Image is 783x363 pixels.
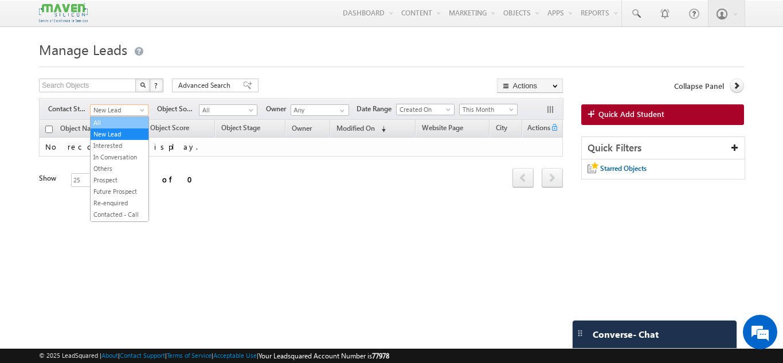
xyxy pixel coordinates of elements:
[90,104,148,116] a: New Lead
[120,352,165,359] a: Contact Support
[600,164,647,173] span: Starred Objects
[140,82,146,88] img: Search
[291,104,349,116] input: Type to Search
[396,104,455,115] a: Created On
[216,122,266,136] a: Object Stage
[213,352,257,359] a: Acceptable Use
[542,169,563,188] a: next
[91,105,145,115] span: New Lead
[72,174,90,186] span: 25
[496,123,507,132] span: City
[582,137,745,159] div: Quick Filters
[91,209,148,230] a: Contacted - Call Back
[91,152,148,162] a: In Conversation
[416,122,469,136] a: Website Page
[575,329,585,338] img: carter-drag
[377,124,386,134] span: (sorted descending)
[523,122,550,136] span: Actions
[512,169,534,188] a: prev
[45,126,53,133] input: Check all records
[91,163,148,174] a: Others
[512,168,534,188] span: prev
[150,79,163,92] button: ?
[144,122,195,136] a: Object Score
[154,80,159,90] span: ?
[221,123,260,132] span: Object Stage
[48,104,90,114] span: Contact Stage
[39,3,87,23] img: Custom Logo
[101,352,118,359] a: About
[199,105,254,115] span: All
[91,118,148,128] a: All
[490,122,513,136] a: City
[54,122,106,137] a: Object Name
[157,104,199,114] span: Object Source
[91,175,148,185] a: Prospect
[91,129,148,139] a: New Lead
[91,186,148,197] a: Future Prospect
[266,104,291,114] span: Owner
[581,104,744,125] a: Quick Add Student
[334,105,348,116] a: Show All Items
[331,122,391,136] a: Modified On (sorted descending)
[357,104,396,114] span: Date Range
[150,123,189,132] span: Object Score
[167,352,212,359] a: Terms of Service
[598,109,664,119] span: Quick Add Student
[90,116,149,222] ul: New Lead
[372,352,389,360] span: 77978
[178,80,234,91] span: Advanced Search
[91,140,148,151] a: Interested
[39,138,563,157] td: No records to display.
[199,104,257,116] a: All
[542,168,563,188] span: next
[674,81,724,91] span: Collapse Panel
[497,79,563,93] button: Actions
[459,104,518,115] a: This Month
[397,104,451,115] span: Created On
[39,173,62,184] div: Show
[91,198,148,208] a: Re-enquired
[292,124,312,132] span: Owner
[259,352,389,360] span: Your Leadsquared Account Number is
[336,124,375,132] span: Modified On
[460,104,514,115] span: This Month
[39,350,389,361] span: © 2025 LeadSquared | | | | |
[108,173,199,186] div: 0 - 0 of 0
[593,329,659,339] span: Converse - Chat
[422,123,463,132] span: Website Page
[39,40,127,58] span: Manage Leads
